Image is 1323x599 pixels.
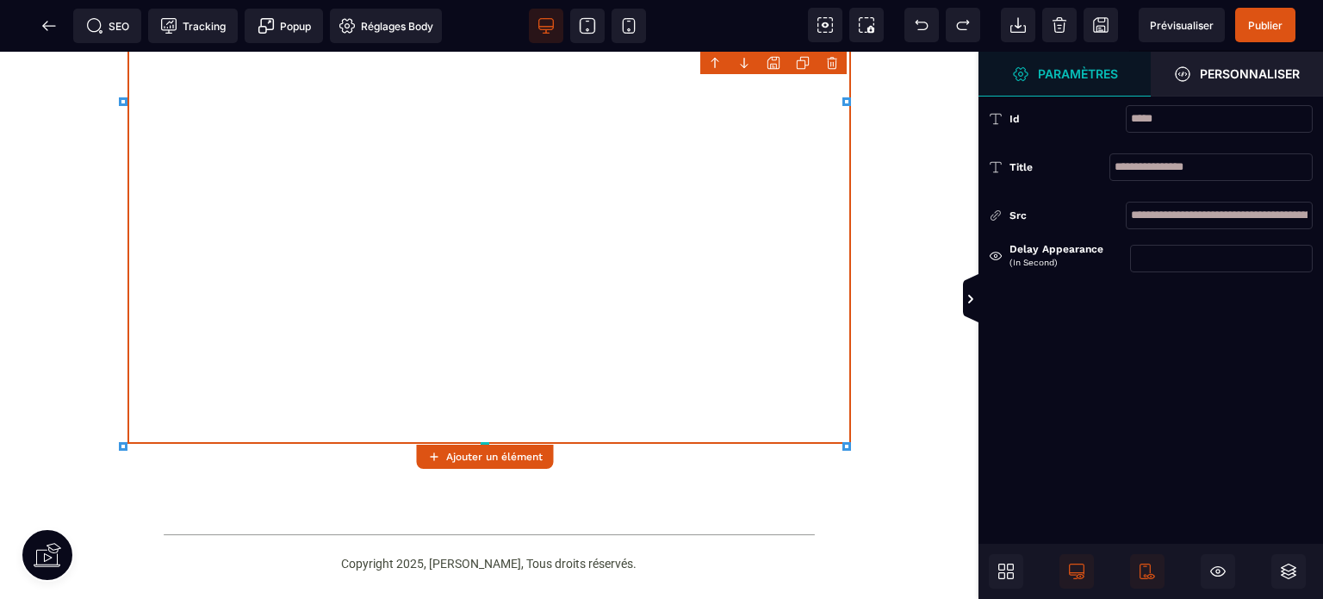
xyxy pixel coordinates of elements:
[233,501,746,524] text: Copyright 2025, [PERSON_NAME], Tous droits réservés.
[529,9,563,43] span: Voir bureau
[612,9,646,43] span: Voir mobile
[1271,554,1306,589] span: Ouvrir les calques
[1139,8,1225,42] span: Aperçu
[258,17,311,34] span: Popup
[1130,554,1165,589] span: Afficher le mobile
[1248,19,1283,32] span: Publier
[1084,8,1118,42] span: Enregistrer
[446,451,543,463] strong: Ajouter un élément
[1009,110,1117,128] div: Id
[1059,554,1094,589] span: Afficher le desktop
[73,9,141,43] span: Métadata SEO
[32,9,66,43] span: Retour
[86,17,129,34] span: SEO
[808,8,842,42] span: Voir les composants
[1042,8,1077,42] span: Nettoyage
[148,9,238,43] span: Code de suivi
[904,8,939,42] span: Défaire
[570,9,605,43] span: Voir tablette
[160,17,226,34] span: Tracking
[1009,242,1130,270] div: Delay Appearance
[1151,52,1323,97] span: Ouvrir le gestionnaire de styles
[1009,159,1101,176] div: Title
[978,274,996,326] span: Afficher les vues
[1009,256,1130,270] small: (in second)
[1200,67,1300,80] strong: Personnaliser
[978,52,1151,97] span: Ouvrir le gestionnaire de styles
[416,445,553,469] button: Ajouter un élément
[849,8,884,42] span: Capture d'écran
[1038,67,1118,80] strong: Paramètres
[1001,8,1035,42] span: Importer
[1150,19,1214,32] span: Prévisualiser
[989,554,1023,589] span: Ouvrir les blocs
[330,9,442,43] span: Favicon
[1235,8,1295,42] span: Enregistrer le contenu
[1009,207,1117,224] div: Src
[339,17,433,34] span: Réglages Body
[245,9,323,43] span: Créer une alerte modale
[1201,554,1235,589] span: Masquer le bloc
[946,8,980,42] span: Rétablir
